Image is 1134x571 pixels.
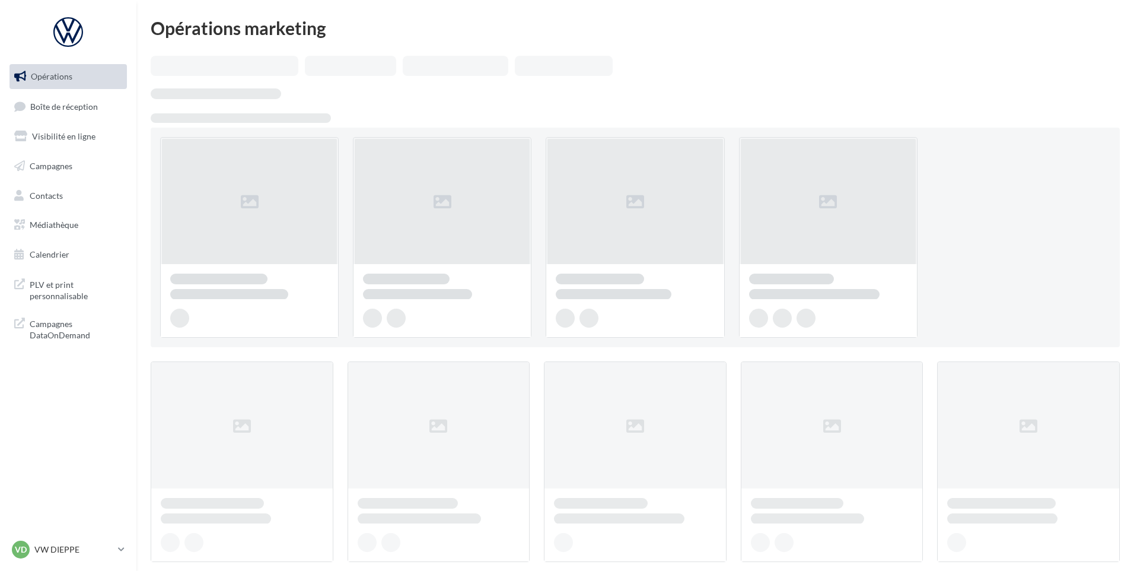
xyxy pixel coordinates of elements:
a: VD VW DIEPPE [9,538,127,561]
span: Boîte de réception [30,101,98,111]
a: Campagnes [7,154,129,179]
span: Contacts [30,190,63,200]
span: Calendrier [30,249,69,259]
a: Médiathèque [7,212,129,237]
span: Médiathèque [30,220,78,230]
span: Campagnes DataOnDemand [30,316,122,341]
span: PLV et print personnalisable [30,277,122,302]
span: Campagnes [30,161,72,171]
div: Opérations marketing [151,19,1120,37]
a: Contacts [7,183,129,208]
p: VW DIEPPE [34,544,113,556]
span: VD [15,544,27,556]
a: Opérations [7,64,129,89]
a: Calendrier [7,242,129,267]
a: PLV et print personnalisable [7,272,129,307]
a: Campagnes DataOnDemand [7,311,129,346]
span: Visibilité en ligne [32,131,95,141]
span: Opérations [31,71,72,81]
a: Boîte de réception [7,94,129,119]
a: Visibilité en ligne [7,124,129,149]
